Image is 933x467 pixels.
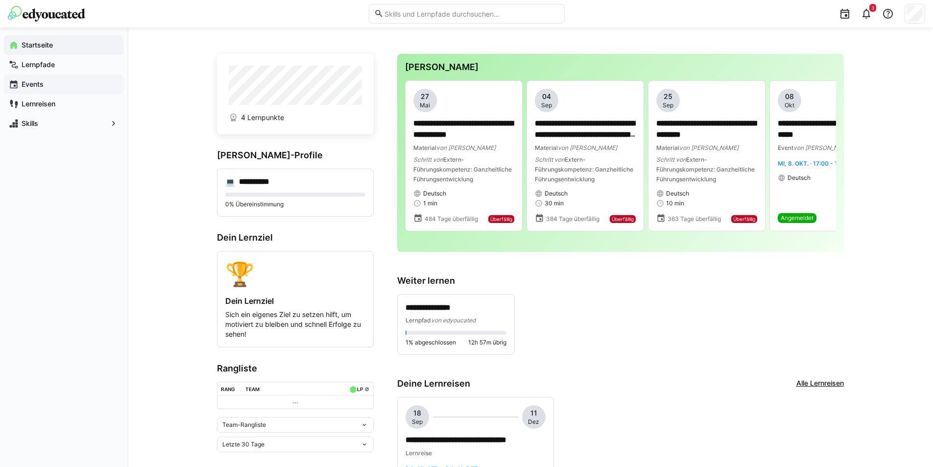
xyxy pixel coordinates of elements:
span: Extern- Führungskompetenz: Ganzheitliche Führungsentwicklung [535,156,633,183]
span: 04 [542,92,551,101]
h3: [PERSON_NAME] [405,62,836,73]
span: 3 [871,5,874,11]
a: Alle Lernreisen [796,378,844,389]
span: Schritt von [413,156,443,163]
span: 10 min [666,199,684,207]
h3: Deine Lernreisen [397,378,470,389]
h3: Weiter lernen [397,275,844,286]
span: 11 [530,408,537,418]
span: Deutsch [666,190,689,197]
span: Letzte 30 Tage [222,441,264,448]
div: Team [245,386,260,392]
div: 🏆 [225,259,365,288]
h3: Dein Lernziel [217,232,374,243]
span: Mi, 8. Okt. · 17:00 - 19:00 [778,160,851,167]
span: 27 [421,92,429,101]
span: Mai [420,101,430,109]
span: Deutsch [545,190,568,197]
span: Deutsch [423,190,446,197]
span: Sep [541,101,552,109]
h4: Dein Lernziel [225,296,365,306]
span: Schritt von [535,156,565,163]
span: Lernpfad [406,317,431,324]
span: von [PERSON_NAME] [793,144,853,151]
a: ø [365,384,369,393]
span: 1% abgeschlossen [406,339,456,346]
span: von [PERSON_NAME] [679,144,739,151]
span: Okt [785,101,794,109]
span: 25 [664,92,672,101]
p: 0% Übereinstimmung [225,200,365,208]
span: 384 Tage überfällig [546,215,599,223]
span: 30 min [545,199,564,207]
span: Sep [412,418,423,426]
span: 08 [785,92,794,101]
span: Sep [663,101,673,109]
span: Überfällig [612,216,634,222]
span: Schritt von [656,156,686,163]
p: Sich ein eigenes Ziel zu setzen hilft, um motiviert zu bleiben und schnell Erfolge zu sehen! [225,310,365,339]
span: 18 [413,408,421,418]
input: Skills und Lernpfade durchsuchen… [383,9,559,18]
span: Material [413,144,436,151]
h3: Rangliste [217,363,374,374]
h3: [PERSON_NAME]-Profile [217,150,374,161]
span: Team-Rangliste [222,421,266,429]
span: 363 Tage überfällig [668,215,721,223]
span: Deutsch [788,174,811,182]
span: Angemeldet [781,214,813,222]
span: Extern- Führungskompetenz: Ganzheitliche Führungsentwicklung [413,156,512,183]
span: von [PERSON_NAME] [558,144,617,151]
span: von [PERSON_NAME] [436,144,496,151]
span: Event [778,144,793,151]
span: 484 Tage überfällig [425,215,478,223]
span: von edyoucated [431,317,476,324]
span: Lernreise [406,449,432,457]
span: Extern- Führungskompetenz: Ganzheitliche Führungsentwicklung [656,156,755,183]
span: Überfällig [733,216,755,222]
span: 1 min [423,199,437,207]
div: Rang [221,386,235,392]
span: 4 Lernpunkte [241,113,284,123]
span: Material [656,144,679,151]
div: 💻️ [225,177,235,187]
span: Überfällig [490,216,512,222]
span: Material [535,144,558,151]
div: LP [357,386,363,392]
span: 12h 57m übrig [468,339,506,346]
span: Dez [528,418,539,426]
